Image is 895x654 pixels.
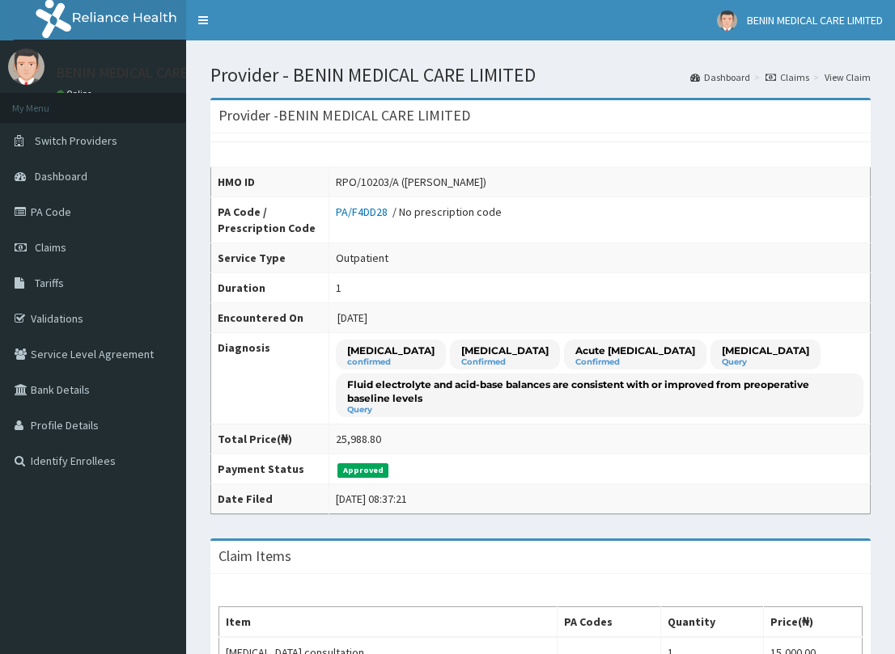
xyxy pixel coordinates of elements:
span: Tariffs [35,276,64,290]
a: Claims [766,70,809,84]
th: Diagnosis [211,333,329,424]
small: Confirmed [575,358,695,366]
small: Confirmed [461,358,549,366]
div: RPO/10203/A ([PERSON_NAME]) [336,174,486,190]
a: View Claim [825,70,871,84]
span: Claims [35,240,66,255]
h1: Provider - BENIN MEDICAL CARE LIMITED [210,65,871,86]
a: PA/F4DD28 [336,205,392,219]
p: BENIN MEDICAL CARE LIMITED [57,65,241,80]
th: HMO ID [211,167,329,197]
img: User Image [8,49,45,85]
span: [DATE] [337,310,367,325]
p: Fluid electrolyte and acid-base balances are consistent with or improved from preoperative baseli... [347,378,852,405]
span: Switch Providers [35,133,117,148]
th: Duration [211,273,329,303]
img: User Image [717,11,737,31]
p: [MEDICAL_DATA] [722,344,809,357]
p: [MEDICAL_DATA] [461,344,549,357]
div: 1 [336,280,341,296]
th: Payment Status [211,454,329,484]
div: 25,988.80 [336,431,381,447]
h3: Provider - BENIN MEDICAL CARE LIMITED [218,108,470,123]
a: Online [57,88,95,99]
span: Approved [337,463,388,478]
div: / No prescription code [336,204,502,220]
small: Query [347,406,852,414]
th: PA Codes [557,607,661,638]
small: confirmed [347,358,435,366]
p: [MEDICAL_DATA] [347,344,435,357]
small: Query [722,358,809,366]
th: Total Price(₦) [211,424,329,454]
p: Acute [MEDICAL_DATA] [575,344,695,357]
th: Price(₦) [764,607,863,638]
th: PA Code / Prescription Code [211,197,329,243]
h3: Claim Items [218,549,291,563]
th: Service Type [211,243,329,273]
th: Quantity [661,607,764,638]
div: [DATE] 08:37:21 [336,491,407,507]
th: Encountered On [211,303,329,333]
span: Dashboard [35,169,87,184]
div: Outpatient [336,250,388,266]
a: Dashboard [690,70,750,84]
th: Item [219,607,558,638]
th: Date Filed [211,484,329,514]
span: BENIN MEDICAL CARE LIMITED [747,13,883,27]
